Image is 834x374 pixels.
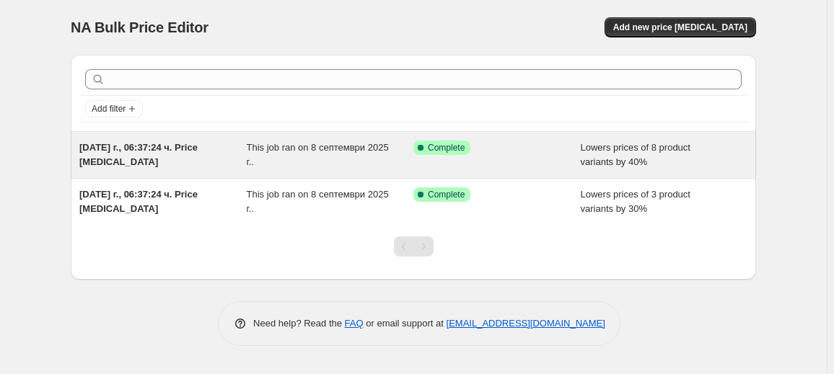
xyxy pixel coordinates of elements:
nav: Pagination [394,236,434,257]
button: Add new price [MEDICAL_DATA] [605,17,756,37]
a: FAQ [345,318,364,329]
span: Add new price [MEDICAL_DATA] [613,22,747,33]
span: [DATE] г., 06:37:24 ч. Price [MEDICAL_DATA] [79,142,198,167]
span: Add filter [92,103,126,115]
span: This job ran on 8 септември 2025 г.. [247,142,389,167]
span: or email support at [364,318,447,329]
span: NA Bulk Price Editor [71,19,208,35]
span: Complete [428,189,465,200]
span: Complete [428,142,465,153]
button: Add filter [85,100,143,117]
span: [DATE] г., 06:37:24 ч. Price [MEDICAL_DATA] [79,189,198,214]
span: Lowers prices of 3 product variants by 30% [581,189,690,214]
span: Need help? Read the [253,318,345,329]
span: This job ran on 8 септември 2025 г.. [247,189,389,214]
span: Lowers prices of 8 product variants by 40% [581,142,690,167]
a: [EMAIL_ADDRESS][DOMAIN_NAME] [447,318,605,329]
